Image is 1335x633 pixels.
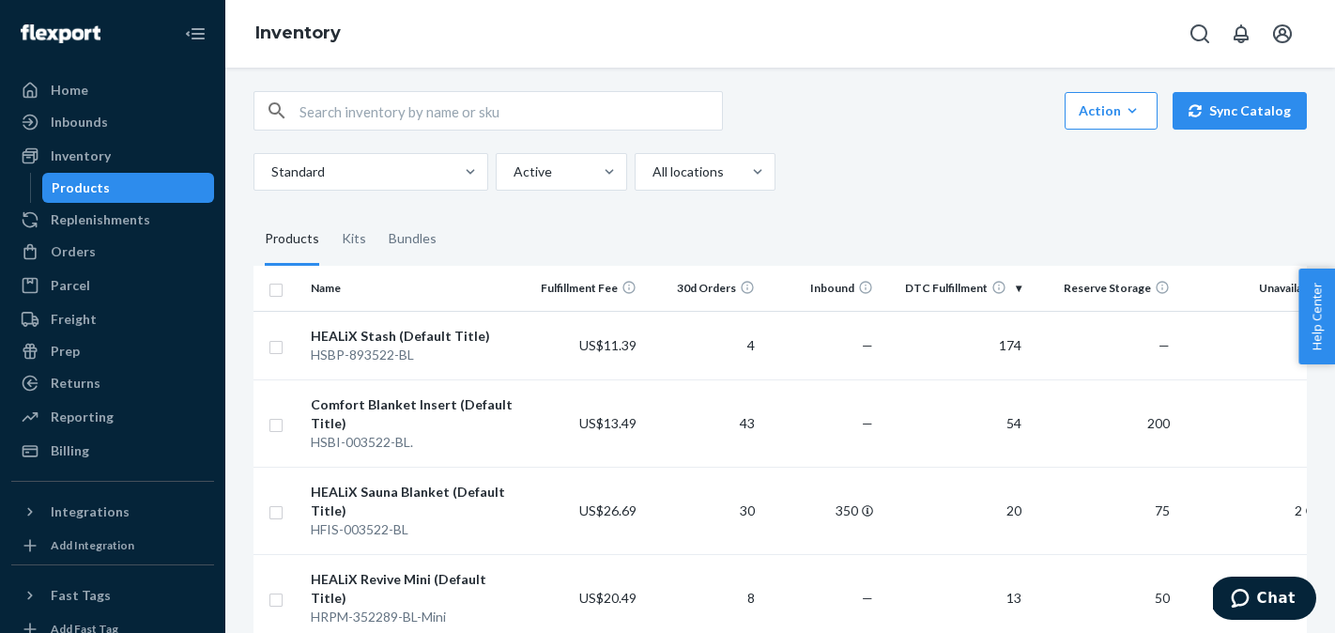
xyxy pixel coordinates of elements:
[11,534,214,557] a: Add Integration
[1181,15,1219,53] button: Open Search Box
[11,402,214,432] a: Reporting
[525,266,643,311] th: Fulfillment Fee
[303,266,526,311] th: Name
[1213,577,1316,624] iframe: Opens a widget where you can chat to one of our agents
[1079,101,1143,120] div: Action
[265,213,319,266] div: Products
[512,162,514,181] input: Active
[11,75,214,105] a: Home
[862,415,873,431] span: —
[651,162,652,181] input: All locations
[579,590,637,606] span: US$20.49
[762,467,881,554] td: 350
[1307,415,1318,431] span: —
[51,374,100,393] div: Returns
[51,242,96,261] div: Orders
[644,311,762,379] td: 4
[51,502,130,521] div: Integrations
[51,441,89,460] div: Billing
[1298,269,1335,364] button: Help Center
[51,81,88,100] div: Home
[51,537,134,553] div: Add Integration
[11,497,214,527] button: Integrations
[862,590,873,606] span: —
[1065,92,1158,130] button: Action
[311,520,518,539] div: HFIS-003522-BL
[311,570,518,608] div: HEALiX Revive Mini (Default Title)
[1029,379,1177,467] td: 200
[51,276,90,295] div: Parcel
[51,408,114,426] div: Reporting
[644,266,762,311] th: 30d Orders
[342,213,366,266] div: Kits
[11,205,214,235] a: Replenishments
[51,586,111,605] div: Fast Tags
[1177,266,1326,311] th: Unavailable
[11,237,214,267] a: Orders
[51,210,150,229] div: Replenishments
[1029,467,1177,554] td: 75
[311,346,518,364] div: HSBP-893522-BL
[1177,467,1326,554] td: 2
[311,608,518,626] div: HRPM-352289-BL-Mini
[11,270,214,301] a: Parcel
[11,141,214,171] a: Inventory
[311,433,518,452] div: HSBI-003522-BL.
[11,580,214,610] button: Fast Tags
[644,467,762,554] td: 30
[1222,15,1260,53] button: Open notifications
[762,266,881,311] th: Inbound
[881,379,1029,467] td: 54
[389,213,437,266] div: Bundles
[11,436,214,466] a: Billing
[311,327,518,346] div: HEALiX Stash (Default Title)
[11,107,214,137] a: Inbounds
[51,113,108,131] div: Inbounds
[881,266,1029,311] th: DTC Fulfillment
[881,467,1029,554] td: 20
[1173,92,1307,130] button: Sync Catalog
[52,178,110,197] div: Products
[42,173,215,203] a: Products
[1159,337,1170,353] span: —
[21,24,100,43] img: Flexport logo
[311,395,518,433] div: Comfort Blanket Insert (Default Title)
[299,92,722,130] input: Search inventory by name or sku
[51,310,97,329] div: Freight
[176,15,214,53] button: Close Navigation
[11,336,214,366] a: Prep
[579,415,637,431] span: US$13.49
[311,483,518,520] div: HEALiX Sauna Blanket (Default Title)
[11,368,214,398] a: Returns
[881,311,1029,379] td: 174
[269,162,271,181] input: Standard
[1029,266,1177,311] th: Reserve Storage
[255,23,341,43] a: Inventory
[1264,15,1301,53] button: Open account menu
[11,304,214,334] a: Freight
[644,379,762,467] td: 43
[862,337,873,353] span: —
[51,147,111,165] div: Inventory
[579,337,637,353] span: US$11.39
[240,7,356,61] ol: breadcrumbs
[579,502,637,518] span: US$26.69
[51,342,80,361] div: Prep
